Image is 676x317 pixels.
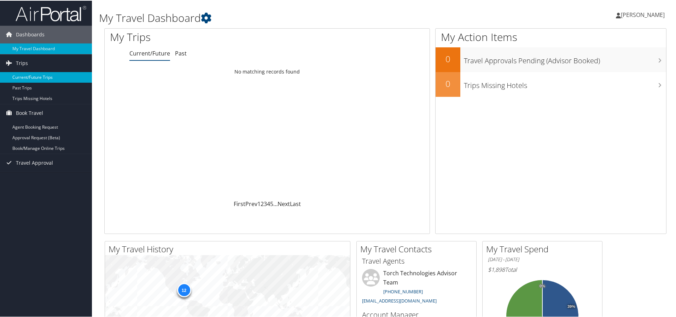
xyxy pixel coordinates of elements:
[110,29,289,44] h1: My Trips
[383,288,423,294] a: [PHONE_NUMBER]
[16,54,28,71] span: Trips
[129,49,170,57] a: Current/Future
[488,256,597,262] h6: [DATE] - [DATE]
[234,199,245,207] a: First
[16,104,43,121] span: Book Travel
[488,265,597,273] h6: Total
[436,52,460,64] h2: 0
[261,199,264,207] a: 2
[436,29,666,44] h1: My Action Items
[362,256,471,265] h3: Travel Agents
[270,199,273,207] a: 5
[273,199,278,207] span: …
[486,242,602,254] h2: My Travel Spend
[16,5,86,21] img: airportal-logo.png
[175,49,187,57] a: Past
[109,242,350,254] h2: My Travel History
[16,25,45,43] span: Dashboards
[488,265,505,273] span: $1,898
[616,4,672,25] a: [PERSON_NAME]
[540,283,545,288] tspan: 0%
[362,297,437,303] a: [EMAIL_ADDRESS][DOMAIN_NAME]
[464,76,666,90] h3: Trips Missing Hotels
[16,153,53,171] span: Travel Approval
[264,199,267,207] a: 3
[267,199,270,207] a: 4
[436,71,666,96] a: 0Trips Missing Hotels
[360,242,476,254] h2: My Travel Contacts
[257,199,261,207] a: 1
[567,304,575,308] tspan: 39%
[436,47,666,71] a: 0Travel Approvals Pending (Advisor Booked)
[464,52,666,65] h3: Travel Approvals Pending (Advisor Booked)
[105,65,430,77] td: No matching records found
[359,268,474,306] li: Torch Technologies Advisor Team
[278,199,290,207] a: Next
[436,77,460,89] h2: 0
[290,199,301,207] a: Last
[621,10,665,18] span: [PERSON_NAME]
[99,10,481,25] h1: My Travel Dashboard
[245,199,257,207] a: Prev
[177,282,191,296] div: 12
